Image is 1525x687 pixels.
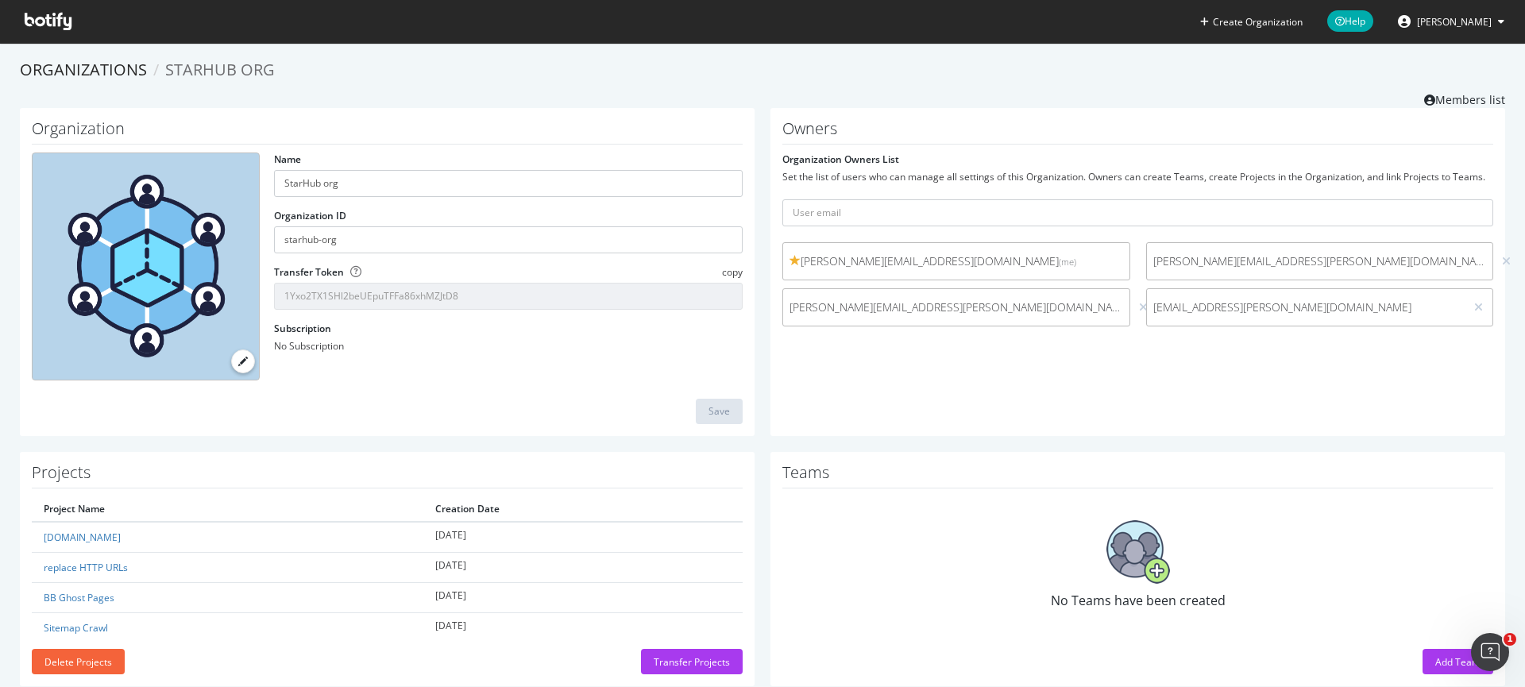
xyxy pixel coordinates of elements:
ol: breadcrumbs [20,59,1505,82]
a: Transfer Projects [641,655,743,669]
h1: Projects [32,464,743,488]
th: Project Name [32,496,423,522]
span: [PERSON_NAME][EMAIL_ADDRESS][DOMAIN_NAME] [790,253,1123,269]
div: Set the list of users who can manage all settings of this Organization. Owners can create Teams, ... [782,170,1493,183]
label: Organization Owners List [782,152,899,166]
button: Transfer Projects [641,649,743,674]
a: Members list [1424,88,1505,108]
input: name [274,170,743,197]
span: No Teams have been created [1051,592,1226,609]
th: Creation Date [423,496,743,522]
button: [PERSON_NAME] [1385,9,1517,34]
td: [DATE] [423,522,743,553]
button: Delete Projects [32,649,125,674]
input: Organization ID [274,226,743,253]
span: Help [1327,10,1373,32]
h1: Organization [32,120,743,145]
div: Delete Projects [44,655,112,669]
a: [DOMAIN_NAME] [44,531,121,544]
td: [DATE] [423,552,743,582]
a: Organizations [20,59,147,80]
input: User email [782,199,1493,226]
div: No Subscription [274,339,743,353]
a: Add Team [1423,655,1493,669]
div: Transfer Projects [654,655,730,669]
a: Delete Projects [32,655,125,669]
span: Keith Ang [1417,15,1492,29]
h1: Teams [782,464,1493,488]
h1: Owners [782,120,1493,145]
span: 1 [1504,633,1516,646]
img: No Teams have been created [1106,520,1170,584]
button: Create Organization [1199,14,1303,29]
td: [DATE] [423,582,743,612]
button: Save [696,399,743,424]
iframe: Intercom live chat [1471,633,1509,671]
a: replace HTTP URLs [44,561,128,574]
td: [DATE] [423,613,743,643]
label: Organization ID [274,209,346,222]
span: copy [722,265,743,279]
small: (me) [1059,256,1076,268]
button: Add Team [1423,649,1493,674]
span: [EMAIL_ADDRESS][PERSON_NAME][DOMAIN_NAME] [1153,299,1459,315]
div: Add Team [1435,655,1481,669]
a: BB Ghost Pages [44,591,114,604]
span: StarHub org [165,59,275,80]
span: [PERSON_NAME][EMAIL_ADDRESS][PERSON_NAME][DOMAIN_NAME] [790,299,1123,315]
span: [PERSON_NAME][EMAIL_ADDRESS][PERSON_NAME][DOMAIN_NAME] [1153,253,1487,269]
label: Name [274,152,301,166]
div: Save [708,404,730,418]
label: Subscription [274,322,331,335]
label: Transfer Token [274,265,344,279]
a: Sitemap Crawl [44,621,108,635]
